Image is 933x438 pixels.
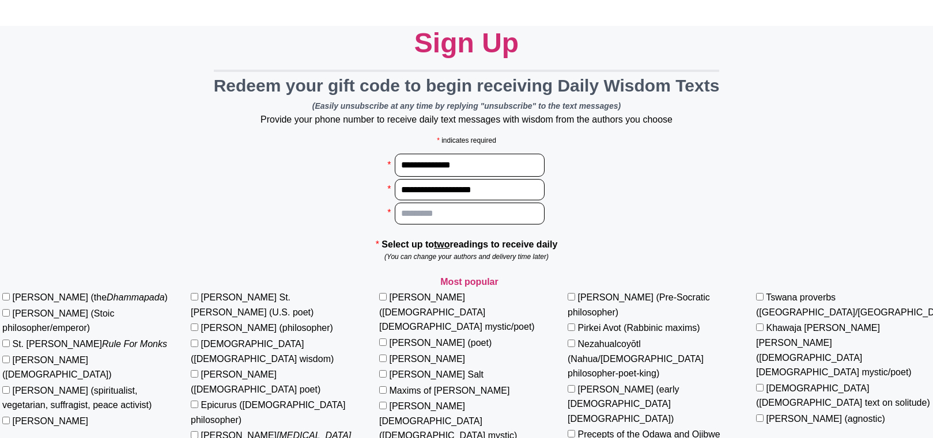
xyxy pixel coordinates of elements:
i: (Easily unsubscribe at any time by replying "unsubscribe" to the text messages) [312,101,621,111]
label: St. [PERSON_NAME] [12,339,167,349]
label: [DEMOGRAPHIC_DATA] ([DEMOGRAPHIC_DATA] wisdom) [191,339,334,364]
label: [PERSON_NAME] (early [DEMOGRAPHIC_DATA] [DEMOGRAPHIC_DATA]) [568,384,679,424]
label: [PERSON_NAME] [389,354,465,364]
em: Dhammapada [107,292,165,302]
label: Epicurus ([DEMOGRAPHIC_DATA] philosopher) [191,400,345,425]
label: [DEMOGRAPHIC_DATA] ([DEMOGRAPHIC_DATA] text on solitude) [756,383,930,408]
label: [PERSON_NAME] [12,416,88,426]
label: [PERSON_NAME] (poet) [389,338,492,348]
span: Sign Up [414,28,519,58]
label: [PERSON_NAME] St. [PERSON_NAME] (U.S. poet) [191,292,313,317]
strong: Most popular [440,277,498,287]
label: [PERSON_NAME] (Stoic philosopher/emperor) [2,308,114,333]
label: Maxims of [PERSON_NAME] [389,386,509,395]
label: [PERSON_NAME] (Pre-Socratic philosopher) [568,292,710,317]
label: [PERSON_NAME] ([DEMOGRAPHIC_DATA] poet) [191,370,320,394]
strong: Select up to readings to receive daily [381,239,557,249]
em: Rule For Monks [102,339,167,349]
label: [PERSON_NAME] (philosopher) [201,323,333,333]
label: Nezahualcoyōtl (Nahua/[DEMOGRAPHIC_DATA] philosopher-poet-king) [568,339,704,378]
span: indicates required [441,136,496,144]
label: Pirkei Avot (Rabbinic maxims) [577,323,700,333]
label: [PERSON_NAME] (agnostic) [766,414,885,424]
u: two [434,239,450,249]
label: [PERSON_NAME] Salt [389,370,484,379]
label: [PERSON_NAME] ([DEMOGRAPHIC_DATA]) [2,355,112,380]
em: (You can change your authors and delivery time later) [384,253,549,261]
div: Redeem your gift code to begin receiving Daily Wisdom Texts [214,70,720,100]
label: [PERSON_NAME] (the ) [12,292,167,302]
label: [PERSON_NAME] (spiritualist, vegetarian, suffragist, peace activist) [2,386,152,410]
label: [PERSON_NAME] ([DEMOGRAPHIC_DATA] [DEMOGRAPHIC_DATA] mystic/poet) [379,292,535,332]
label: Khawaja [PERSON_NAME] [PERSON_NAME] ([DEMOGRAPHIC_DATA] [DEMOGRAPHIC_DATA] mystic/poet) [756,323,912,377]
